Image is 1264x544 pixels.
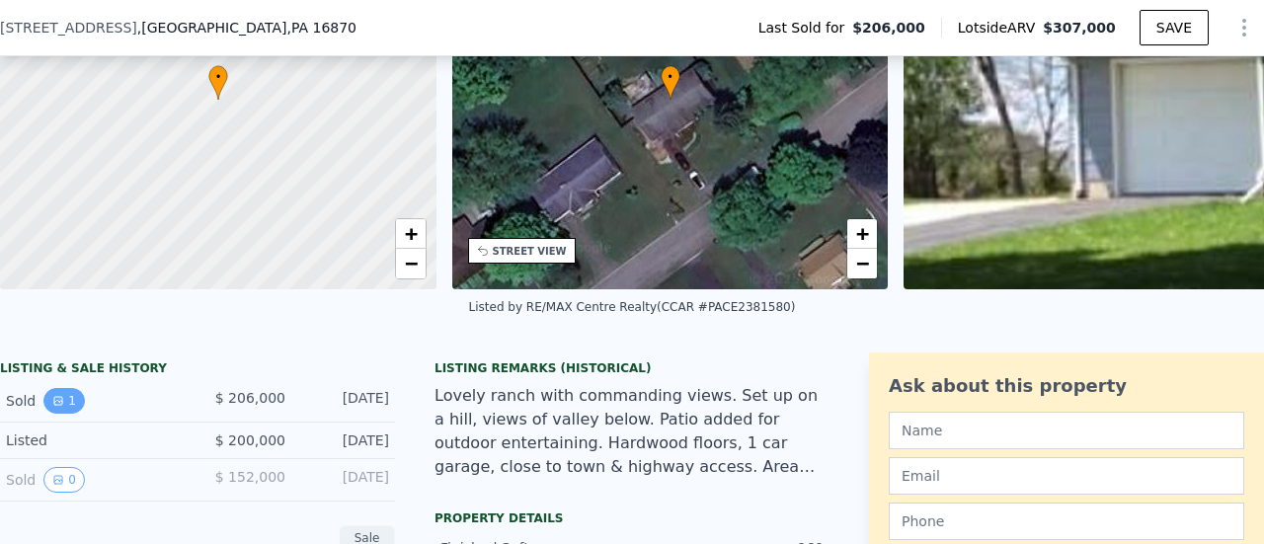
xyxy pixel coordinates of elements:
[1043,20,1116,36] span: $307,000
[856,251,869,275] span: −
[137,18,356,38] span: , [GEOGRAPHIC_DATA]
[404,251,417,275] span: −
[661,68,680,86] span: •
[889,457,1244,495] input: Email
[469,300,796,314] div: Listed by RE/MAX Centre Realty (CCAR #PACE2381580)
[43,388,85,414] button: View historical data
[208,68,228,86] span: •
[434,384,829,479] div: Lovely ranch with commanding views. Set up on a hill, views of valley below. Patio added for outd...
[889,503,1244,540] input: Phone
[758,18,853,38] span: Last Sold for
[958,18,1043,38] span: Lotside ARV
[1224,8,1264,47] button: Show Options
[856,221,869,246] span: +
[434,360,829,376] div: Listing Remarks (Historical)
[404,221,417,246] span: +
[889,412,1244,449] input: Name
[493,244,567,259] div: STREET VIEW
[889,372,1244,400] div: Ask about this property
[396,249,426,278] a: Zoom out
[6,430,182,450] div: Listed
[6,467,182,493] div: Sold
[286,20,356,36] span: , PA 16870
[434,510,829,526] div: Property details
[847,249,877,278] a: Zoom out
[301,388,389,414] div: [DATE]
[215,390,285,406] span: $ 206,000
[215,432,285,448] span: $ 200,000
[1140,10,1209,45] button: SAVE
[852,18,925,38] span: $206,000
[661,65,680,100] div: •
[396,219,426,249] a: Zoom in
[6,388,182,414] div: Sold
[215,469,285,485] span: $ 152,000
[301,430,389,450] div: [DATE]
[847,219,877,249] a: Zoom in
[43,467,85,493] button: View historical data
[208,65,228,100] div: •
[301,467,389,493] div: [DATE]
